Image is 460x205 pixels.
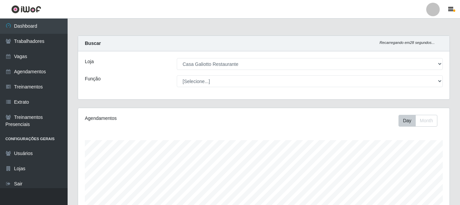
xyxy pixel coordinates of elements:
[11,5,41,14] img: CoreUI Logo
[85,115,228,122] div: Agendamentos
[380,41,435,45] i: Recarregando em 28 segundos...
[398,115,437,127] div: First group
[398,115,443,127] div: Toolbar with button groups
[398,115,416,127] button: Day
[85,75,101,82] label: Função
[85,58,94,65] label: Loja
[415,115,437,127] button: Month
[85,41,101,46] strong: Buscar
